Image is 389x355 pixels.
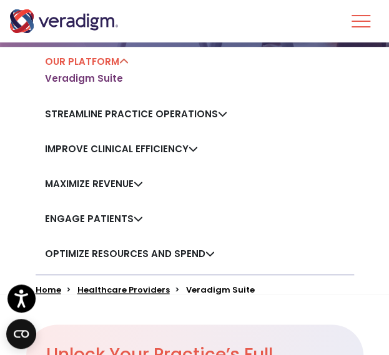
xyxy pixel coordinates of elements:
[45,107,227,120] a: Streamline Practice Operations
[149,265,374,340] iframe: Drift Chat Widget
[45,247,215,260] a: Optimize Resources and Spend
[45,142,198,155] a: Improve Clinical Efficiency
[6,319,36,349] button: Open CMP widget
[77,284,170,296] a: Healthcare Providers
[352,5,370,37] button: Toggle Navigation Menu
[36,284,61,296] a: Home
[45,212,143,225] a: Engage Patients
[45,177,143,190] a: Maximize Revenue
[45,55,129,68] a: Our Platform
[9,9,119,33] img: Veradigm logo
[45,72,123,85] a: Veradigm Suite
